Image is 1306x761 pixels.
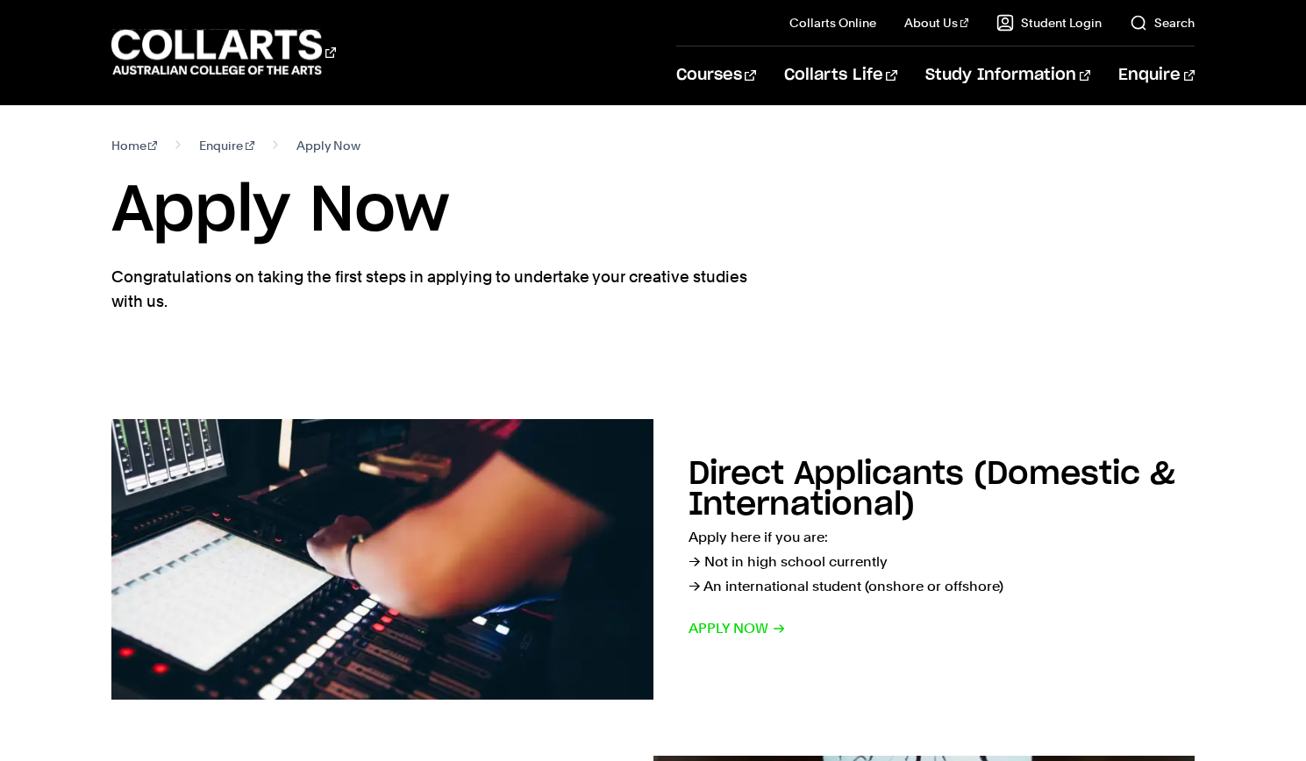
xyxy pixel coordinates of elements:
[784,46,897,104] a: Collarts Life
[689,616,786,641] span: Apply now
[676,46,756,104] a: Courses
[904,14,969,32] a: About Us
[996,14,1102,32] a: Student Login
[1118,46,1195,104] a: Enquire
[925,46,1090,104] a: Study Information
[111,133,158,158] a: Home
[1130,14,1195,32] a: Search
[689,459,1175,521] h2: Direct Applicants (Domestic & International)
[296,133,360,158] span: Apply Now
[199,133,254,158] a: Enquire
[689,525,1195,599] p: Apply here if you are: → Not in high school currently → An international student (onshore or offs...
[111,419,1195,700] a: Direct Applicants (Domestic & International) Apply here if you are:→ Not in high school currently...
[111,172,1195,251] h1: Apply Now
[111,27,336,77] div: Go to homepage
[111,265,752,314] p: Congratulations on taking the first steps in applying to undertake your creative studies with us.
[789,14,876,32] a: Collarts Online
